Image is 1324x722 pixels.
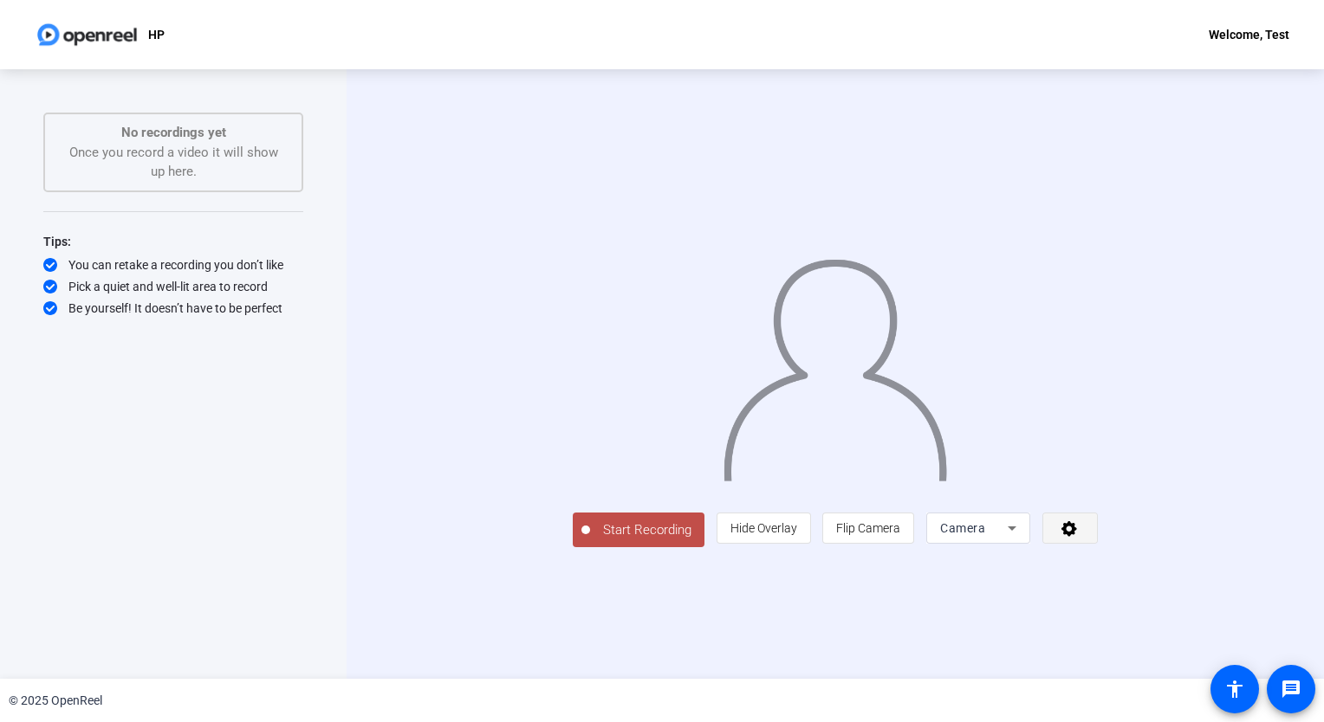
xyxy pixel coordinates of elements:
img: OpenReel logo [35,17,140,52]
button: Hide Overlay [717,512,811,544]
div: Be yourself! It doesn’t have to be perfect [43,300,303,317]
p: HP [148,24,165,45]
div: You can retake a recording you don’t like [43,256,303,274]
div: Once you record a video it will show up here. [62,123,284,182]
mat-icon: accessibility [1224,679,1245,699]
img: overlay [722,245,949,481]
div: © 2025 OpenReel [9,692,102,710]
span: Start Recording [590,520,704,540]
span: Flip Camera [836,521,900,535]
span: Hide Overlay [730,521,797,535]
button: Flip Camera [822,512,914,544]
div: Pick a quiet and well-lit area to record [43,278,303,295]
mat-icon: message [1281,679,1301,699]
button: Start Recording [573,512,704,547]
p: No recordings yet [62,123,284,143]
div: Tips: [43,231,303,252]
div: Welcome, Test [1209,24,1289,45]
span: Camera [940,521,985,535]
